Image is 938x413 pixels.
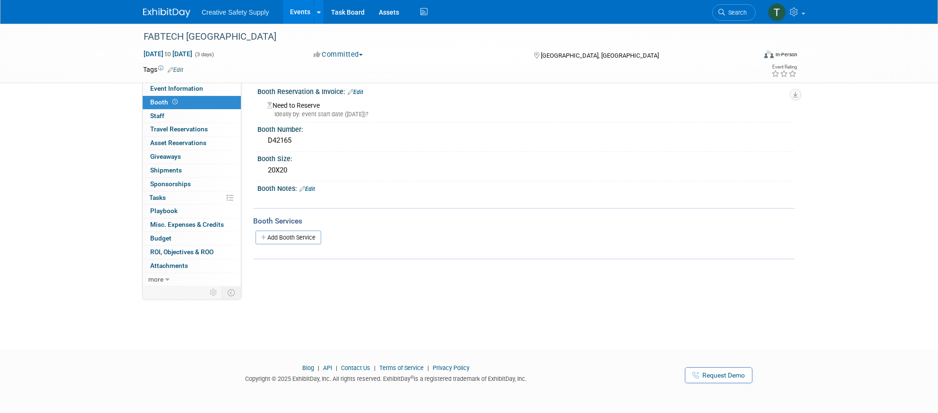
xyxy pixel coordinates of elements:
[372,364,378,371] span: |
[163,50,172,58] span: to
[143,164,241,177] a: Shipments
[256,231,321,244] a: Add Booth Service
[143,232,241,245] a: Budget
[267,110,788,119] div: Ideally by: event start date ([DATE])?
[333,364,340,371] span: |
[150,234,171,242] span: Budget
[425,364,431,371] span: |
[768,3,786,21] img: Thom Cheney
[775,51,797,58] div: In-Person
[316,364,322,371] span: |
[149,194,166,201] span: Tasks
[299,186,315,192] a: Edit
[379,364,424,371] a: Terms of Service
[143,82,241,95] a: Event Information
[150,98,179,106] span: Booth
[143,8,190,17] img: ExhibitDay
[685,367,752,383] a: Request Demo
[143,259,241,273] a: Attachments
[143,123,241,136] a: Travel Reservations
[150,112,164,120] span: Staff
[410,375,414,380] sup: ®
[150,221,224,228] span: Misc. Expenses & Credits
[348,89,363,95] a: Edit
[257,152,795,163] div: Booth Size:
[143,50,193,58] span: [DATE] [DATE]
[143,96,241,109] a: Booth
[264,133,788,148] div: D42165
[433,364,469,371] a: Privacy Policy
[725,9,747,16] span: Search
[541,52,659,59] span: [GEOGRAPHIC_DATA], [GEOGRAPHIC_DATA]
[771,65,797,69] div: Event Rating
[150,166,182,174] span: Shipments
[150,262,188,269] span: Attachments
[143,246,241,259] a: ROI, Objectives & ROO
[150,139,206,146] span: Asset Reservations
[143,65,183,74] td: Tags
[150,248,213,256] span: ROI, Objectives & ROO
[150,153,181,160] span: Giveaways
[171,98,179,105] span: Booth not reserved yet
[143,137,241,150] a: Asset Reservations
[712,4,756,21] a: Search
[323,364,332,371] a: API
[143,191,241,205] a: Tasks
[310,50,367,60] button: Committed
[202,9,269,16] span: Creative Safety Supply
[257,122,795,134] div: Booth Number:
[143,372,629,383] div: Copyright © 2025 ExhibitDay, Inc. All rights reserved. ExhibitDay is a registered trademark of Ex...
[194,52,214,58] span: (3 days)
[143,178,241,191] a: Sponsorships
[253,216,795,226] div: Booth Services
[150,125,208,133] span: Travel Reservations
[143,205,241,218] a: Playbook
[222,286,241,299] td: Toggle Event Tabs
[264,163,788,178] div: 20X20
[140,28,742,45] div: FABTECH [GEOGRAPHIC_DATA]
[257,181,795,194] div: Booth Notes:
[264,98,788,119] div: Need to Reserve
[143,218,241,232] a: Misc. Expenses & Credits
[148,275,163,283] span: more
[700,49,797,63] div: Event Format
[205,286,222,299] td: Personalize Event Tab Strip
[257,85,795,97] div: Booth Reservation & Invoice:
[143,110,241,123] a: Staff
[150,207,178,215] span: Playbook
[143,273,241,286] a: more
[341,364,370,371] a: Contact Us
[168,67,183,73] a: Edit
[150,180,191,188] span: Sponsorships
[764,51,774,58] img: Format-Inperson.png
[302,364,314,371] a: Blog
[143,150,241,163] a: Giveaways
[150,85,203,92] span: Event Information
